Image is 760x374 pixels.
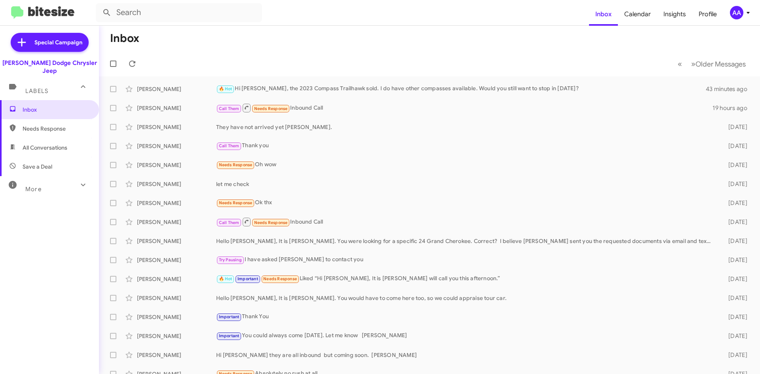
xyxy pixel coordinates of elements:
a: Special Campaign [11,33,89,52]
h1: Inbox [110,32,139,45]
span: Needs Response [23,125,90,133]
div: [DATE] [716,351,754,359]
div: [DATE] [716,275,754,283]
div: [PERSON_NAME] [137,275,216,283]
div: Hi [PERSON_NAME], the 2023 Compass Trailhawk sold. I do have other compasses available. Would you... [216,84,706,93]
div: [DATE] [716,142,754,150]
span: Important [219,333,239,338]
div: Inbound Call [216,217,716,227]
div: [PERSON_NAME] [137,218,216,226]
div: [DATE] [716,313,754,321]
div: [DATE] [716,123,754,131]
div: [PERSON_NAME] [137,199,216,207]
div: [DATE] [716,199,754,207]
div: [DATE] [716,256,754,264]
div: [PERSON_NAME] [137,332,216,340]
div: Oh wow [216,160,716,169]
span: Important [237,276,258,281]
div: [DATE] [716,332,754,340]
div: [DATE] [716,294,754,302]
span: Call Them [219,220,239,225]
span: Call Them [219,106,239,111]
button: AA [723,6,751,19]
span: Call Them [219,143,239,148]
div: [PERSON_NAME] [137,294,216,302]
div: [PERSON_NAME] [137,123,216,131]
a: Calendar [618,3,657,26]
span: 🔥 Hot [219,86,232,91]
div: Hello [PERSON_NAME], It is [PERSON_NAME]. You were looking for a specific 24 Grand Cherokee. Corr... [216,237,716,245]
span: Needs Response [254,106,288,111]
div: They have not arrived yet [PERSON_NAME]. [216,123,716,131]
div: AA [730,6,743,19]
span: Labels [25,87,48,95]
div: You could always come [DATE]. Let me know [PERSON_NAME] [216,331,716,340]
div: let me check [216,180,716,188]
div: [PERSON_NAME] [137,85,216,93]
a: Inbox [589,3,618,26]
div: [DATE] [716,218,754,226]
a: Insights [657,3,692,26]
span: Save a Deal [23,163,52,171]
div: [PERSON_NAME] [137,180,216,188]
span: Needs Response [263,276,297,281]
div: [PERSON_NAME] [137,351,216,359]
span: Needs Response [219,162,253,167]
button: Next [686,56,750,72]
span: Important [219,314,239,319]
div: [PERSON_NAME] [137,237,216,245]
div: Inbound Call [216,103,712,113]
nav: Page navigation example [673,56,750,72]
span: Inbox [23,106,90,114]
div: [DATE] [716,237,754,245]
span: » [691,59,695,69]
a: Profile [692,3,723,26]
span: More [25,186,42,193]
input: Search [96,3,262,22]
div: [PERSON_NAME] [137,104,216,112]
div: Hi [PERSON_NAME] they are all inbound but coming soon. [PERSON_NAME] [216,351,716,359]
span: Try Pausing [219,257,242,262]
div: Thank You [216,312,716,321]
div: Liked “Hi [PERSON_NAME], It is [PERSON_NAME] will call you this afternoon.” [216,274,716,283]
span: « [678,59,682,69]
div: I have asked [PERSON_NAME] to contact you [216,255,716,264]
div: [DATE] [716,161,754,169]
span: Special Campaign [34,38,82,46]
div: [DATE] [716,180,754,188]
span: 🔥 Hot [219,276,232,281]
span: Needs Response [219,200,253,205]
span: Older Messages [695,60,746,68]
div: 19 hours ago [712,104,754,112]
span: Needs Response [254,220,288,225]
div: [PERSON_NAME] [137,142,216,150]
div: 43 minutes ago [706,85,754,93]
span: All Conversations [23,144,67,152]
button: Previous [673,56,687,72]
div: [PERSON_NAME] [137,161,216,169]
div: Hello [PERSON_NAME], It is [PERSON_NAME]. You would have to come here too, so we could appraise t... [216,294,716,302]
div: [PERSON_NAME] [137,313,216,321]
div: [PERSON_NAME] [137,256,216,264]
div: Ok thx [216,198,716,207]
div: Thank you [216,141,716,150]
